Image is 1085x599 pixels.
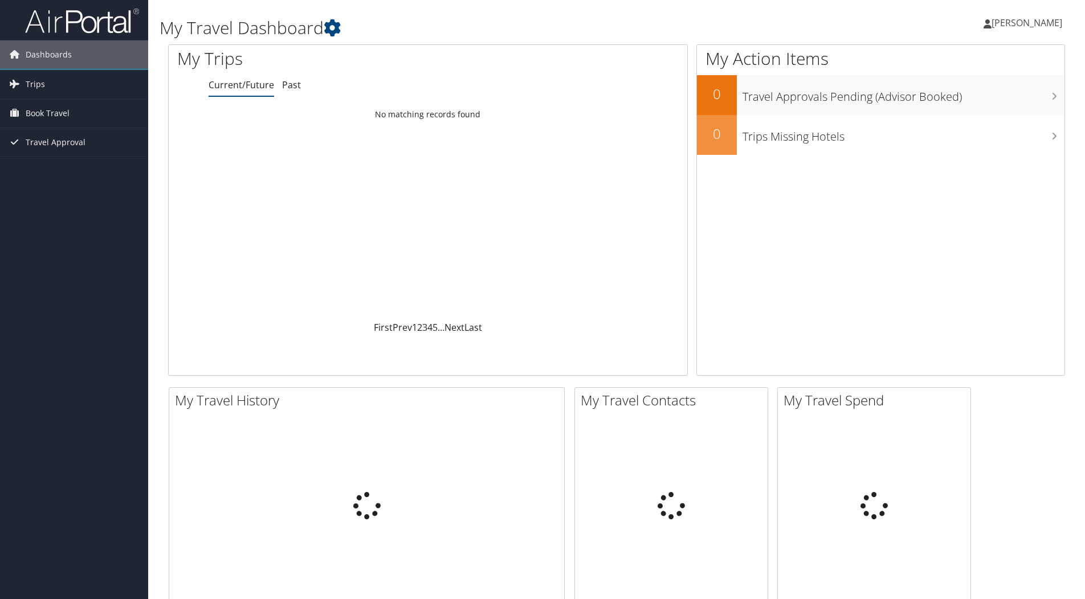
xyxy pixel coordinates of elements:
[784,391,970,410] h2: My Travel Spend
[984,6,1074,40] a: [PERSON_NAME]
[26,128,85,157] span: Travel Approval
[177,47,463,71] h1: My Trips
[25,7,139,34] img: airportal-logo.png
[160,16,769,40] h1: My Travel Dashboard
[169,104,687,125] td: No matching records found
[433,321,438,334] a: 5
[697,47,1064,71] h1: My Action Items
[743,83,1064,105] h3: Travel Approvals Pending (Advisor Booked)
[697,124,737,143] h2: 0
[697,115,1064,155] a: 0Trips Missing Hotels
[417,321,422,334] a: 2
[26,70,45,99] span: Trips
[581,391,768,410] h2: My Travel Contacts
[422,321,427,334] a: 3
[175,391,564,410] h2: My Travel History
[26,40,72,69] span: Dashboards
[697,84,737,104] h2: 0
[992,17,1062,29] span: [PERSON_NAME]
[412,321,417,334] a: 1
[26,99,70,128] span: Book Travel
[374,321,393,334] a: First
[438,321,444,334] span: …
[444,321,464,334] a: Next
[209,79,274,91] a: Current/Future
[393,321,412,334] a: Prev
[464,321,482,334] a: Last
[743,123,1064,145] h3: Trips Missing Hotels
[282,79,301,91] a: Past
[427,321,433,334] a: 4
[697,75,1064,115] a: 0Travel Approvals Pending (Advisor Booked)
